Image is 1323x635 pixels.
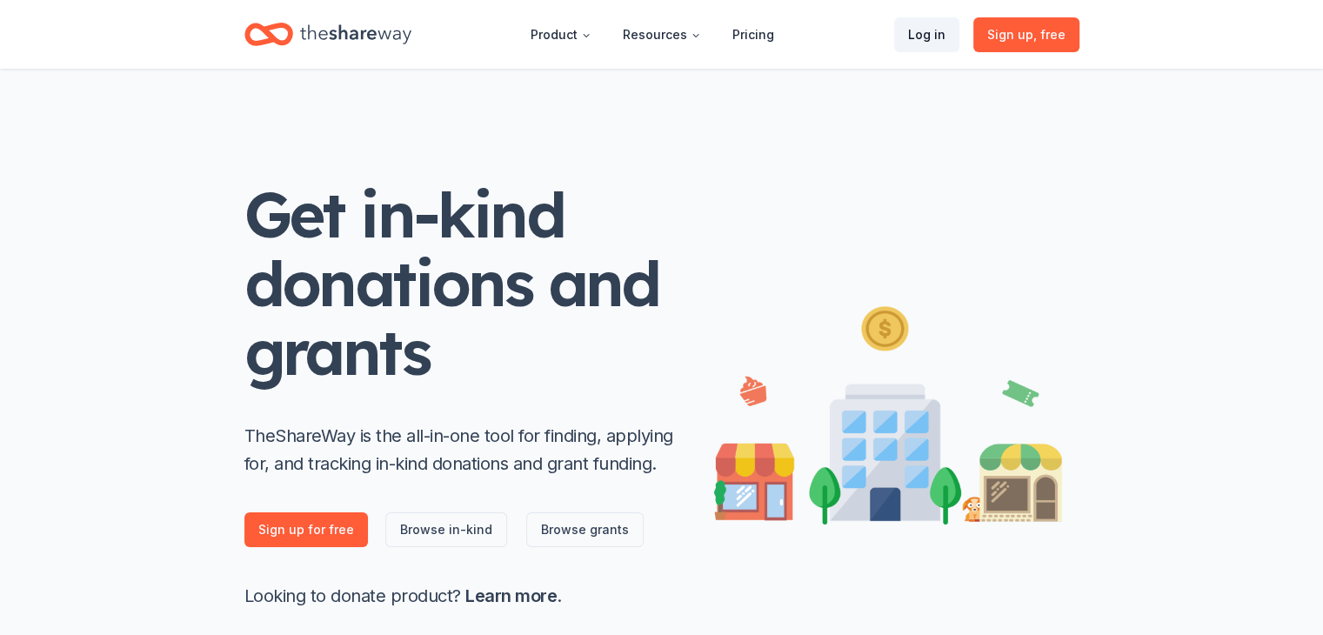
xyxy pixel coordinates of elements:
a: Sign up for free [244,512,368,547]
span: , free [1033,27,1066,42]
a: Home [244,14,411,55]
a: Pricing [718,17,788,52]
a: Sign up, free [973,17,1079,52]
button: Resources [609,17,715,52]
img: Illustration for landing page [714,299,1062,525]
h1: Get in-kind donations and grants [244,180,679,387]
a: Log in [894,17,959,52]
span: Sign up [987,24,1066,45]
a: Browse in-kind [385,512,507,547]
a: Browse grants [526,512,644,547]
p: TheShareWay is the all-in-one tool for finding, applying for, and tracking in-kind donations and ... [244,422,679,478]
a: Learn more [465,585,557,606]
p: Looking to donate product? . [244,582,679,610]
nav: Main [517,14,788,55]
button: Product [517,17,605,52]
